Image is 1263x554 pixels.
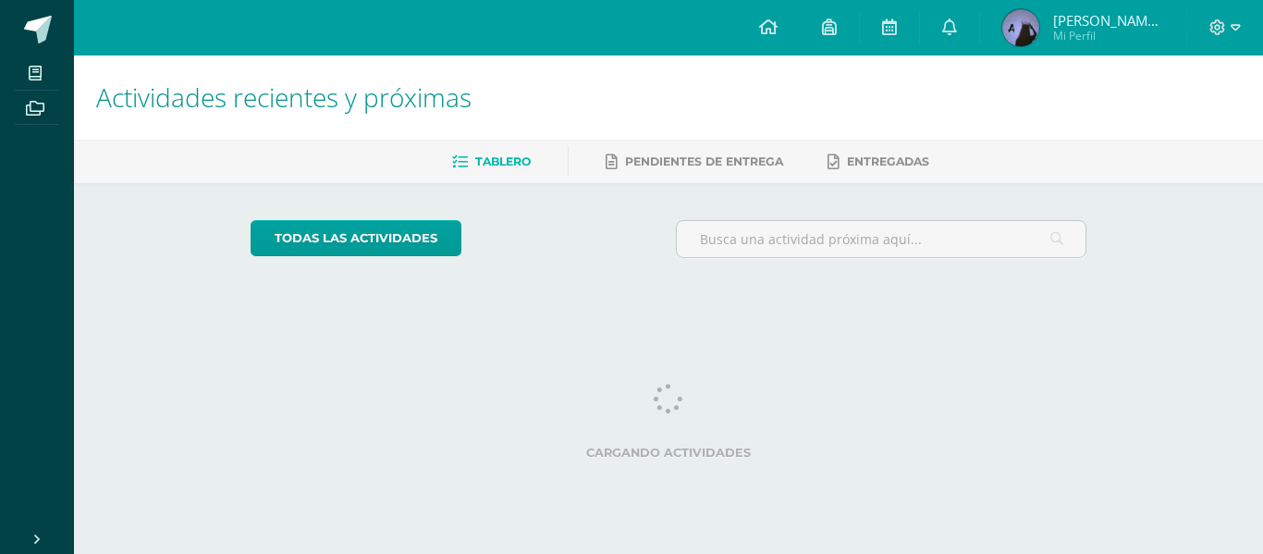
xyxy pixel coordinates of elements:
[251,446,1087,460] label: Cargando actividades
[1053,28,1164,43] span: Mi Perfil
[828,147,929,177] a: Entregadas
[625,154,783,168] span: Pendientes de entrega
[1002,9,1039,46] img: 1095dd9e86c34dc9bc13546696431850.png
[251,220,461,256] a: todas las Actividades
[677,221,1086,257] input: Busca una actividad próxima aquí...
[475,154,531,168] span: Tablero
[452,147,531,177] a: Tablero
[96,80,472,115] span: Actividades recientes y próximas
[606,147,783,177] a: Pendientes de entrega
[1053,11,1164,30] span: [PERSON_NAME][DATE] [PERSON_NAME]
[847,154,929,168] span: Entregadas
